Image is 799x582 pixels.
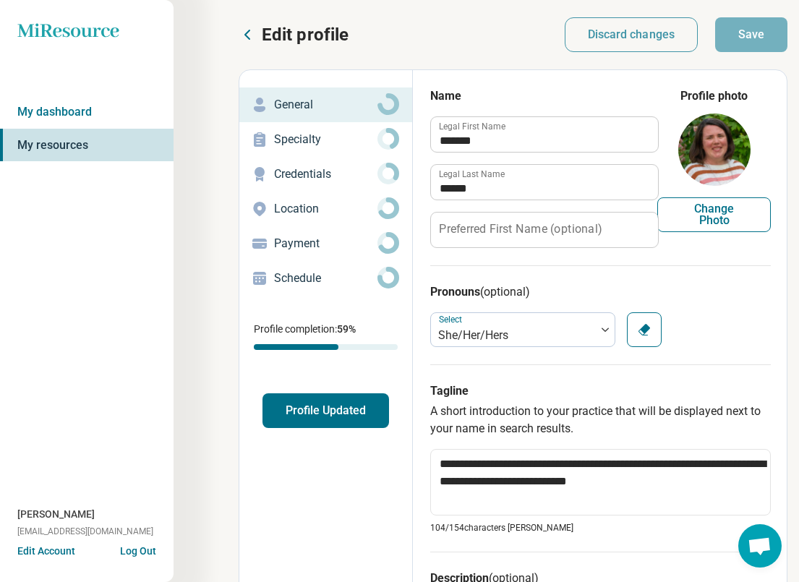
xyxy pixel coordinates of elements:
[480,285,530,299] span: (optional)
[239,261,412,296] a: Schedule
[254,344,398,350] div: Profile completion
[239,157,412,192] a: Credentials
[680,87,748,105] legend: Profile photo
[17,507,95,522] span: [PERSON_NAME]
[715,17,787,52] button: Save
[430,403,771,437] p: A short introduction to your practice that will be displayed next to your name in search results.
[262,23,349,46] p: Edit profile
[430,283,771,301] h3: Pronouns
[430,87,657,105] h3: Name
[430,521,771,534] p: 104/ 154 characters [PERSON_NAME]
[438,327,589,344] div: She/Her/Hers
[274,96,377,114] p: General
[274,270,377,287] p: Schedule
[274,200,377,218] p: Location
[274,166,377,183] p: Credentials
[239,226,412,261] a: Payment
[239,122,412,157] a: Specialty
[439,122,505,131] label: Legal First Name
[17,544,75,559] button: Edit Account
[337,323,356,335] span: 59 %
[738,524,782,568] div: Open chat
[262,393,389,428] button: Profile Updated
[439,223,602,235] label: Preferred First Name (optional)
[678,114,751,186] img: avatar image
[439,314,465,325] label: Select
[239,87,412,122] a: General
[657,197,771,232] button: Change Photo
[239,313,412,359] div: Profile completion:
[17,525,153,538] span: [EMAIL_ADDRESS][DOMAIN_NAME]
[239,192,412,226] a: Location
[430,382,771,400] h3: Tagline
[239,23,349,46] button: Edit profile
[274,131,377,148] p: Specialty
[439,170,505,179] label: Legal Last Name
[274,235,377,252] p: Payment
[120,544,156,555] button: Log Out
[565,17,698,52] button: Discard changes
